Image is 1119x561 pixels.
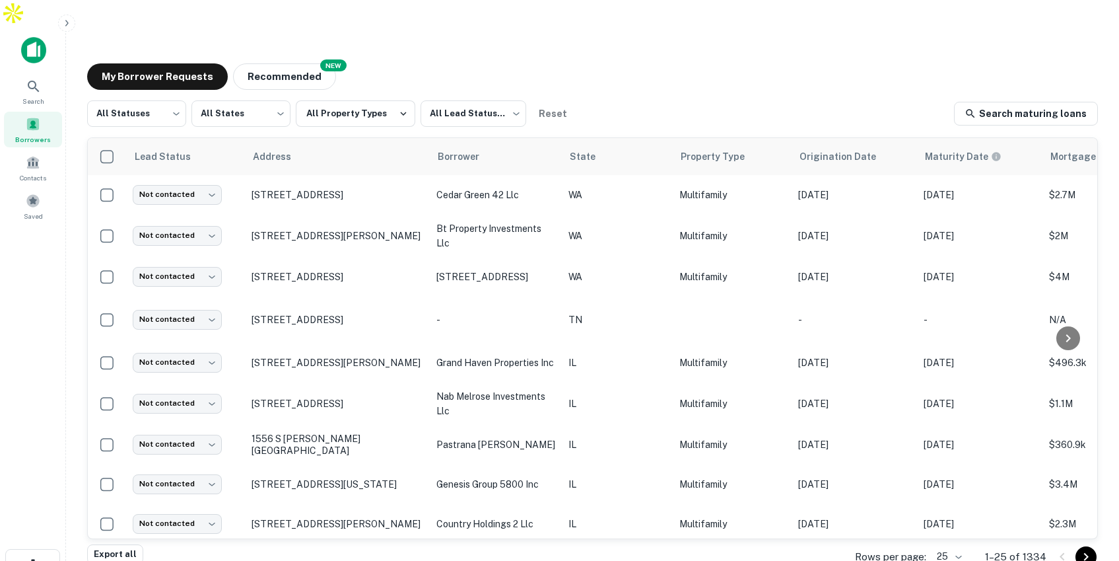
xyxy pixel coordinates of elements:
p: [DATE] [798,517,910,531]
p: [STREET_ADDRESS] [252,271,423,283]
p: [STREET_ADDRESS][PERSON_NAME] [252,230,423,242]
div: Not contacted [133,226,222,245]
p: [DATE] [924,477,1036,492]
img: capitalize-icon.png [21,37,46,63]
p: [STREET_ADDRESS] [252,189,423,201]
p: WA [568,188,666,202]
p: WA [568,270,666,284]
a: Contacts [4,150,62,186]
p: [DATE] [798,188,910,202]
span: Borrowers [15,134,51,145]
p: Multifamily [679,477,785,492]
p: [STREET_ADDRESS][PERSON_NAME] [252,518,423,530]
span: Maturity dates displayed may be estimated. Please contact the lender for the most accurate maturi... [925,149,1019,164]
div: Not contacted [133,310,222,329]
p: country holdings 2 llc [436,517,555,531]
p: genesis group 5800 inc [436,477,555,492]
p: TN [568,313,666,327]
p: Multifamily [679,396,785,411]
p: 1556 S [PERSON_NAME][GEOGRAPHIC_DATA] [252,433,423,457]
p: [DATE] [798,229,910,243]
p: IL [568,396,666,411]
p: [DATE] [798,477,910,492]
p: Multifamily [679,270,785,284]
th: State [562,138,673,175]
p: [STREET_ADDRESS][US_STATE] [252,478,423,490]
span: Origination Date [799,149,893,165]
button: Reset [531,100,574,127]
th: Maturity dates displayed may be estimated. Please contact the lender for the most accurate maturi... [917,138,1042,175]
p: [DATE] [924,396,1036,411]
h6: Maturity Date [925,149,988,164]
p: Multifamily [679,355,785,370]
span: Search [22,96,44,106]
div: Not contacted [133,185,222,204]
p: [DATE] [924,229,1036,243]
div: Not contacted [133,514,222,533]
div: Not contacted [133,353,222,372]
div: All Statuses [87,96,186,131]
span: Property Type [681,149,762,165]
a: Search maturing loans [954,102,1098,126]
div: Not contacted [133,435,222,454]
span: Saved [24,211,43,221]
p: - [924,313,1036,327]
p: Multifamily [679,437,785,452]
th: Lead Status [126,138,245,175]
p: IL [568,355,666,370]
div: All States [191,96,290,131]
p: [DATE] [798,270,910,284]
div: Not contacted [133,267,222,286]
th: Address [245,138,430,175]
p: [STREET_ADDRESS] [436,270,555,284]
p: pastrana [PERSON_NAME] [436,437,555,452]
p: [DATE] [924,188,1036,202]
a: Saved [4,188,62,224]
p: cedar green 42 llc [436,188,555,202]
p: - [798,313,910,327]
p: IL [568,477,666,492]
p: [DATE] [798,437,910,452]
div: Not contacted [133,394,222,413]
th: Property Type [673,138,792,175]
p: - [436,313,555,327]
button: Recommended [233,63,336,90]
p: [DATE] [924,355,1036,370]
p: Multifamily [679,188,785,202]
th: Borrower [430,138,562,175]
span: State [570,149,613,165]
button: All Property Types [296,100,415,127]
p: [DATE] [924,437,1036,452]
iframe: Chat Widget [1053,455,1119,519]
p: [DATE] [924,517,1036,531]
a: Borrowers [4,112,62,147]
button: My Borrower Requests [87,63,228,90]
p: [DATE] [798,355,910,370]
a: Search [4,73,62,109]
span: Address [253,149,308,165]
span: Lead Status [134,149,208,165]
p: Multifamily [679,517,785,531]
p: [STREET_ADDRESS][PERSON_NAME] [252,357,423,369]
p: [STREET_ADDRESS] [252,314,423,326]
p: Multifamily [679,229,785,243]
div: Not contacted [133,474,222,494]
th: Origination Date [792,138,917,175]
div: Maturity dates displayed may be estimated. Please contact the lender for the most accurate maturi... [925,149,1001,164]
p: IL [568,437,666,452]
p: bt property investments llc [436,221,555,250]
span: Borrower [438,149,496,165]
p: WA [568,229,666,243]
span: Contacts [20,172,46,183]
p: [STREET_ADDRESS] [252,398,423,410]
p: [DATE] [924,270,1036,284]
p: IL [568,517,666,531]
p: [DATE] [798,396,910,411]
div: NEW [320,59,347,71]
p: grand haven properties inc [436,355,555,370]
